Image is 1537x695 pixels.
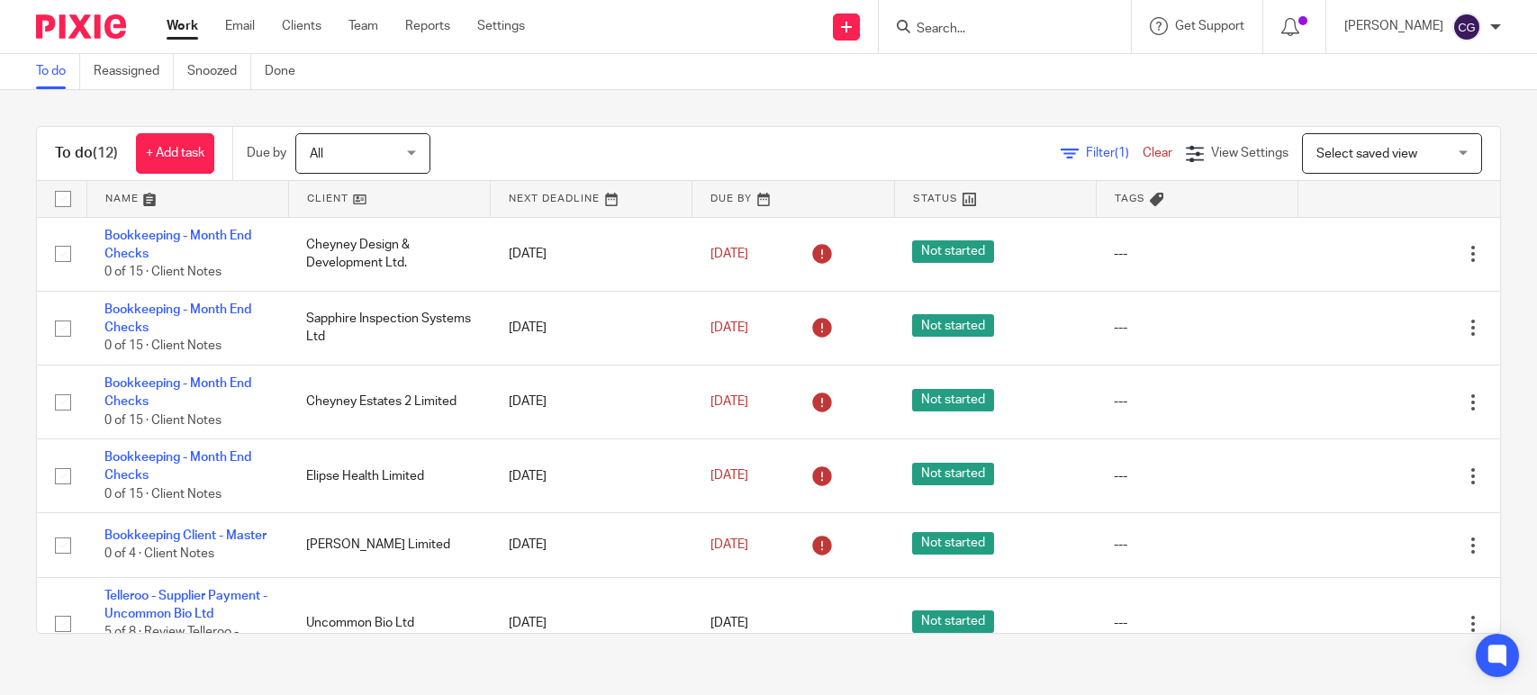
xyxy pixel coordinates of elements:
td: [DATE] [491,439,692,513]
span: 0 of 15 · Client Notes [104,414,222,427]
a: Reports [405,17,450,35]
span: Not started [912,610,994,633]
span: 5 of 8 · Review Telleroo - Payment complete [104,627,239,658]
span: (1) [1115,147,1129,159]
span: View Settings [1211,147,1288,159]
p: [PERSON_NAME] [1344,17,1443,35]
h1: To do [55,144,118,163]
a: Work [167,17,198,35]
span: (12) [93,146,118,160]
img: Pixie [36,14,126,39]
span: Select saved view [1316,148,1417,160]
a: Bookkeeping - Month End Checks [104,303,251,334]
td: [DATE] [491,513,692,577]
span: [DATE] [710,618,748,630]
td: Cheyney Design & Development Ltd. [288,217,490,291]
a: Snoozed [187,54,251,89]
span: [DATE] [710,538,748,551]
span: All [310,148,323,160]
span: Not started [912,532,994,555]
a: Team [348,17,378,35]
td: [DATE] [491,291,692,365]
span: Not started [912,389,994,411]
div: --- [1114,393,1279,411]
span: [DATE] [710,470,748,483]
span: Tags [1115,194,1145,203]
td: Uncommon Bio Ltd [288,577,490,670]
div: --- [1114,467,1279,485]
td: Sapphire Inspection Systems Ltd [288,291,490,365]
td: [DATE] [491,365,692,438]
span: Not started [912,240,994,263]
td: [PERSON_NAME] Limited [288,513,490,577]
a: Bookkeeping - Month End Checks [104,377,251,408]
span: Get Support [1175,20,1244,32]
span: [DATE] [710,248,748,260]
td: [DATE] [491,217,692,291]
p: Due by [247,144,286,162]
span: Filter [1086,147,1143,159]
span: 0 of 4 · Client Notes [104,548,214,561]
span: 0 of 15 · Client Notes [104,488,222,501]
a: Telleroo - Supplier Payment - Uncommon Bio Ltd [104,590,267,620]
input: Search [915,22,1077,38]
a: Done [265,54,309,89]
a: Bookkeeping - Month End Checks [104,230,251,260]
td: [DATE] [491,577,692,670]
td: Cheyney Estates 2 Limited [288,365,490,438]
img: svg%3E [1452,13,1481,41]
div: --- [1114,536,1279,554]
td: Elipse Health Limited [288,439,490,513]
span: 0 of 15 · Client Notes [104,340,222,353]
a: Email [225,17,255,35]
a: To do [36,54,80,89]
a: Reassigned [94,54,174,89]
div: --- [1114,319,1279,337]
span: [DATE] [710,395,748,408]
div: --- [1114,614,1279,632]
span: Not started [912,463,994,485]
a: Bookkeeping Client - Master [104,529,267,542]
a: Clear [1143,147,1172,159]
a: + Add task [136,133,214,174]
div: --- [1114,245,1279,263]
a: Bookkeeping - Month End Checks [104,451,251,482]
span: 0 of 15 · Client Notes [104,266,222,278]
a: Settings [477,17,525,35]
a: Clients [282,17,321,35]
span: [DATE] [710,321,748,334]
span: Not started [912,314,994,337]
